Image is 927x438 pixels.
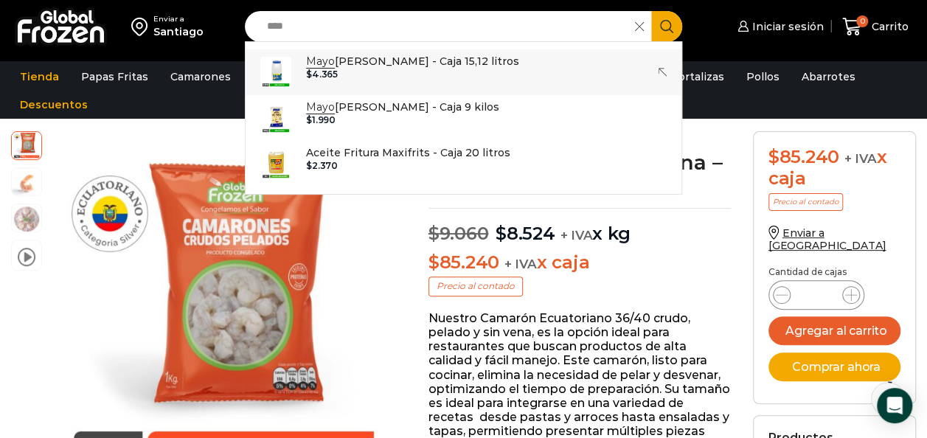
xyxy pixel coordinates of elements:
[428,223,440,244] span: $
[768,226,886,252] a: Enviar a [GEOGRAPHIC_DATA]
[651,11,682,42] button: Search button
[496,223,555,244] bdi: 8.524
[306,145,510,161] p: Aceite Fritura Maxifrits - Caja 20 litros
[153,24,204,39] div: Santiago
[306,99,499,115] p: [PERSON_NAME] - Caja 9 kilos
[12,168,41,198] span: camaron-sin-cascara
[306,55,335,69] strong: Mayo
[306,114,312,125] span: $
[749,19,824,34] span: Iniciar sesión
[12,204,41,234] span: camarones-2
[856,15,868,27] span: 0
[74,63,156,91] a: Papas Fritas
[802,285,830,305] input: Product quantity
[13,91,95,119] a: Descuentos
[768,352,900,381] button: Comprar ahora
[560,228,592,243] span: + IVA
[306,160,312,171] span: $
[246,141,682,187] a: Aceite Fritura Maxifrits - Caja 20 litros $2.370
[496,223,507,244] span: $
[794,63,863,91] a: Abarrotes
[428,223,489,244] bdi: 9.060
[306,53,519,69] p: [PERSON_NAME] - Caja 15,12 litros
[768,146,839,167] bdi: 85.240
[768,316,900,345] button: Agregar al carrito
[428,252,731,274] p: x caja
[12,130,41,159] span: crudos pelados 36:40
[306,160,338,171] bdi: 2.370
[768,193,843,211] p: Precio al contado
[428,251,499,273] bdi: 85.240
[504,257,537,271] span: + IVA
[306,100,335,114] strong: Mayo
[844,151,877,166] span: + IVA
[246,95,682,141] a: Mayo[PERSON_NAME] - Caja 9 kilos $1.990
[131,14,153,39] img: address-field-icon.svg
[428,251,440,273] span: $
[246,49,682,95] a: Mayo[PERSON_NAME] - Caja 15,12 litros $4.365
[768,267,900,277] p: Cantidad de cajas
[768,147,900,190] div: x caja
[306,114,336,125] bdi: 1.990
[768,146,780,167] span: $
[662,63,732,91] a: Hortalizas
[734,12,824,41] a: Iniciar sesión
[163,63,238,91] a: Camarones
[739,63,787,91] a: Pollos
[428,208,731,245] p: x kg
[868,19,909,34] span: Carrito
[13,63,66,91] a: Tienda
[428,277,523,296] p: Precio al contado
[839,10,912,44] a: 0 Carrito
[877,388,912,423] div: Open Intercom Messenger
[306,69,338,80] bdi: 4.365
[306,69,312,80] span: $
[153,14,204,24] div: Enviar a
